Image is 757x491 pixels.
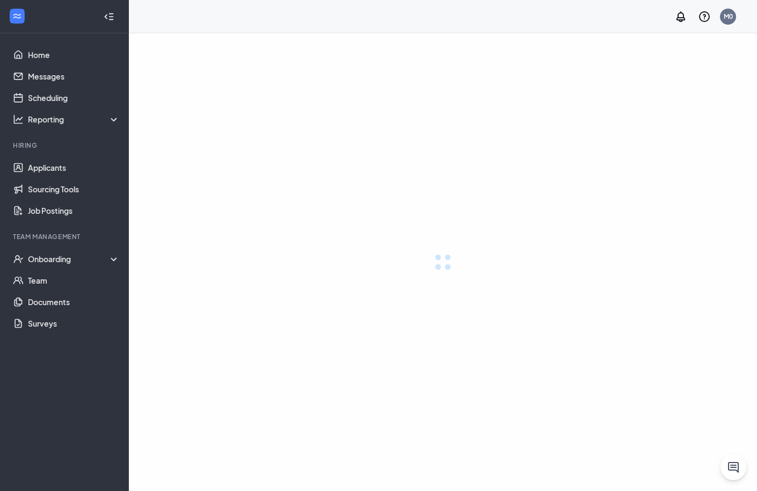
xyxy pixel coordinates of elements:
div: Onboarding [28,254,120,264]
svg: WorkstreamLogo [12,11,23,21]
svg: Notifications [674,10,687,23]
a: Surveys [28,313,120,334]
div: Hiring [13,141,118,150]
a: Messages [28,66,120,87]
a: Scheduling [28,87,120,109]
a: Job Postings [28,200,120,221]
a: Applicants [28,157,120,178]
a: Documents [28,291,120,313]
a: Home [28,44,120,66]
div: Reporting [28,114,120,125]
svg: UserCheck [13,254,24,264]
svg: QuestionInfo [698,10,711,23]
div: M0 [724,12,733,21]
svg: ChatActive [727,461,740,474]
svg: Collapse [104,11,114,22]
div: Team Management [13,232,118,241]
svg: Analysis [13,114,24,125]
a: Team [28,270,120,291]
button: ChatActive [720,454,746,480]
a: Sourcing Tools [28,178,120,200]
